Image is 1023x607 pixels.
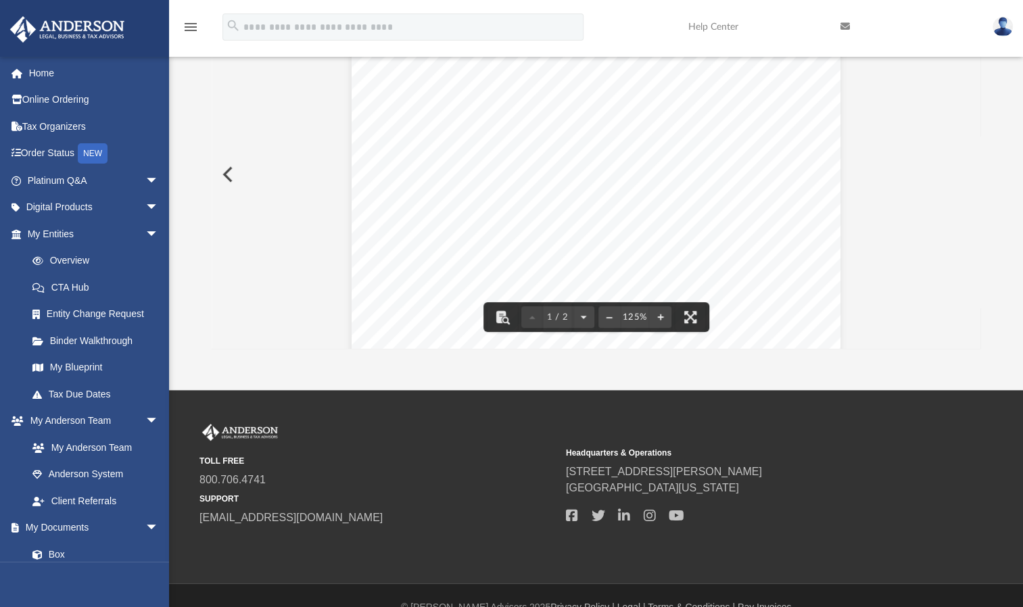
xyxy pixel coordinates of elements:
[9,113,179,140] a: Tax Organizers
[199,424,281,441] img: Anderson Advisors Platinum Portal
[19,487,172,514] a: Client Referrals
[199,512,383,523] a: [EMAIL_ADDRESS][DOMAIN_NAME]
[620,313,650,322] div: Current zoom level
[6,16,128,43] img: Anderson Advisors Platinum Portal
[19,247,179,274] a: Overview
[199,493,556,505] small: SUPPORT
[566,466,762,477] a: [STREET_ADDRESS][PERSON_NAME]
[9,194,179,221] a: Digital Productsarrow_drop_down
[226,18,241,33] i: search
[9,59,179,87] a: Home
[19,541,166,568] a: Box
[19,461,172,488] a: Anderson System
[993,17,1013,37] img: User Pic
[19,434,166,461] a: My Anderson Team
[9,140,179,168] a: Order StatusNEW
[9,87,179,114] a: Online Ordering
[145,408,172,435] span: arrow_drop_down
[145,514,172,542] span: arrow_drop_down
[566,447,923,459] small: Headquarters & Operations
[9,514,172,541] a: My Documentsarrow_drop_down
[19,381,179,408] a: Tax Due Dates
[19,301,179,328] a: Entity Change Request
[543,302,573,332] button: 1 / 2
[212,155,241,193] button: Previous File
[183,26,199,35] a: menu
[675,302,705,332] button: Enter fullscreen
[19,274,179,301] a: CTA Hub
[145,194,172,222] span: arrow_drop_down
[145,220,172,248] span: arrow_drop_down
[9,167,179,194] a: Platinum Q&Aarrow_drop_down
[598,302,620,332] button: Zoom out
[650,302,671,332] button: Zoom in
[199,455,556,467] small: TOLL FREE
[9,220,179,247] a: My Entitiesarrow_drop_down
[573,302,594,332] button: Next page
[543,313,573,322] span: 1 / 2
[487,302,517,332] button: Toggle findbar
[566,482,739,493] a: [GEOGRAPHIC_DATA][US_STATE]
[9,408,172,435] a: My Anderson Teamarrow_drop_down
[19,354,172,381] a: My Blueprint
[78,143,108,164] div: NEW
[145,167,172,195] span: arrow_drop_down
[19,327,179,354] a: Binder Walkthrough
[199,474,266,485] a: 800.706.4741
[183,19,199,35] i: menu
